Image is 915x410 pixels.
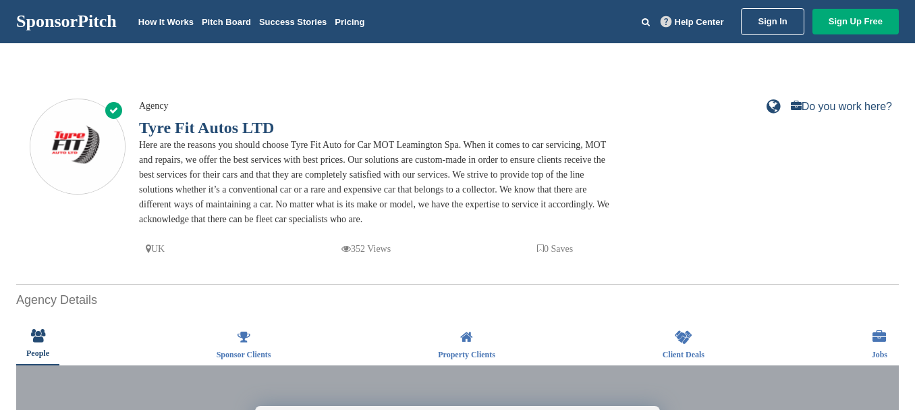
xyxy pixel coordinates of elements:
[16,13,117,30] a: SponsorPitch
[741,8,804,35] a: Sign In
[658,14,727,30] a: Help Center
[146,240,165,257] p: UK
[812,9,899,34] a: Sign Up Free
[26,349,49,357] span: People
[438,351,495,359] span: Property Clients
[138,17,194,27] a: How It Works
[139,138,611,227] div: Here are the reasons you should choose Tyre Fit Auto for Car MOT Leamington Spa. When it comes to...
[872,351,887,359] span: Jobs
[335,17,364,27] a: Pricing
[217,351,271,359] span: Sponsor Clients
[537,240,573,257] p: 0 Saves
[791,101,892,112] a: Do you work here?
[30,100,125,195] img: Sponsorpitch & Tyre Fit Autos LTD
[341,240,391,257] p: 352 Views
[663,351,704,359] span: Client Deals
[139,119,274,136] a: Tyre Fit Autos LTD
[202,17,251,27] a: Pitch Board
[16,291,899,309] h2: Agency Details
[139,99,611,113] div: Agency
[259,17,327,27] a: Success Stories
